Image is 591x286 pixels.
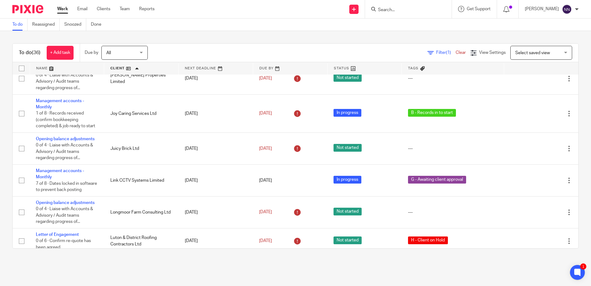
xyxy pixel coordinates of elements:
[179,94,253,132] td: [DATE]
[36,99,84,109] a: Management accounts - Monthly
[32,19,60,31] a: Reassigned
[334,236,362,244] span: Not started
[408,67,419,70] span: Tags
[259,76,272,80] span: [DATE]
[36,201,95,205] a: Opening balance adjustments
[334,144,362,152] span: Not started
[104,228,179,253] td: Luton & District Roofing Contractors Ltd
[408,176,466,184] span: G - Awaiting client approval
[179,196,253,228] td: [DATE]
[104,196,179,228] td: Longmoor Farm Consulting Ltd
[179,228,253,253] td: [DATE]
[91,19,106,31] a: Done
[179,63,253,94] td: [DATE]
[36,181,97,192] span: 7 of 8 · Dates locked in software to prevent back posting
[408,109,456,117] span: B - Records in to start
[32,50,40,55] span: (36)
[446,50,451,55] span: (1)
[580,263,586,270] div: 1
[104,94,179,132] td: Joy Caring Services Ltd
[36,73,93,90] span: 0 of 4 · Liaise with Accounts & Advisory / Audit teams regarding progress of...
[85,50,98,56] p: Due by
[97,6,110,12] a: Clients
[104,165,179,197] td: Link CCTV Systems Limited
[179,132,253,164] td: [DATE]
[334,109,361,117] span: In progress
[36,143,93,160] span: 0 of 4 · Liaise with Accounts & Advisory / Audit teams regarding progress of...
[64,19,86,31] a: Snoozed
[57,6,68,12] a: Work
[515,51,550,55] span: Select saved view
[479,50,506,55] span: View Settings
[334,176,361,184] span: In progress
[12,19,28,31] a: To do
[120,6,130,12] a: Team
[562,4,572,14] img: svg%3E
[259,111,272,116] span: [DATE]
[408,145,498,152] div: ---
[104,63,179,94] td: [PERSON_NAME] Properties Limited
[259,178,272,183] span: [DATE]
[12,5,43,13] img: Pixie
[106,51,111,55] span: All
[179,165,253,197] td: [DATE]
[259,210,272,214] span: [DATE]
[525,6,559,12] p: [PERSON_NAME]
[467,7,491,11] span: Get Support
[334,74,362,82] span: Not started
[77,6,87,12] a: Email
[139,6,155,12] a: Reports
[408,75,498,81] div: ---
[19,50,40,56] h1: To do
[408,236,448,244] span: H - Client on Hold
[36,111,95,128] span: 1 of 8 · Records received (confirm bookkeeping completed) & job ready to start
[408,209,498,215] div: ---
[334,208,362,215] span: Not started
[36,137,95,141] a: Opening balance adjustments
[36,169,84,179] a: Management accounts - Monthly
[456,50,466,55] a: Clear
[259,239,272,243] span: [DATE]
[104,132,179,164] td: Juicy Brick Ltd
[259,146,272,151] span: [DATE]
[36,207,93,224] span: 0 of 4 · Liaise with Accounts & Advisory / Audit teams regarding progress of...
[36,239,91,249] span: 0 of 6 · Confirm re-quote has been agreed
[436,50,456,55] span: Filter
[47,46,74,60] a: + Add task
[377,7,433,13] input: Search
[36,232,79,237] a: Letter of Engagement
